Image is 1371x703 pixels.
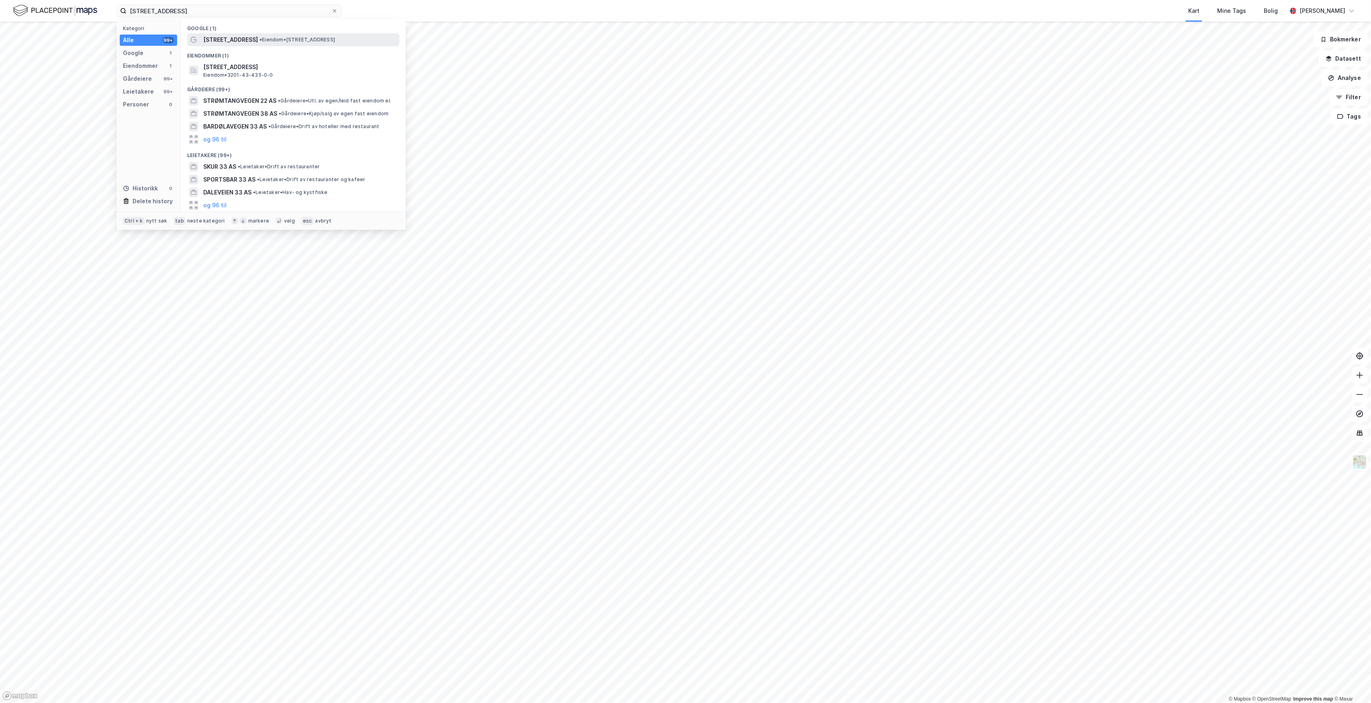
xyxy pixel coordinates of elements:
a: OpenStreetMap [1252,696,1291,702]
div: avbryt [315,218,331,224]
span: Leietaker • Drift av restauranter [238,163,320,170]
span: BARDØLAVEGEN 33 AS [203,122,267,131]
div: Google (1) [181,19,406,33]
div: Delete history [133,196,173,206]
div: 0 [168,185,174,192]
input: Søk på adresse, matrikkel, gårdeiere, leietakere eller personer [127,5,331,17]
div: Google [123,48,143,58]
a: Mapbox [1229,696,1251,702]
span: • [238,163,240,170]
div: [PERSON_NAME] [1299,6,1345,16]
div: 99+ [163,37,174,43]
div: Leietakere (99+) [181,146,406,160]
span: SKUR 33 AS [203,162,236,172]
span: • [257,176,259,182]
div: Ctrl + k [123,217,145,225]
div: Alle [123,35,134,45]
span: [STREET_ADDRESS] [203,62,396,72]
span: Eiendom • [STREET_ADDRESS] [259,37,335,43]
a: Mapbox homepage [2,691,38,701]
button: Tags [1330,108,1368,125]
span: Eiendom • 3201-43-435-0-0 [203,72,273,78]
div: Eiendommer [123,61,158,71]
span: • [259,37,262,43]
div: Mine Tags [1217,6,1246,16]
div: markere [248,218,269,224]
button: Analyse [1321,70,1368,86]
div: 1 [168,63,174,69]
div: Leietakere [123,87,154,96]
a: Improve this map [1293,696,1333,702]
div: Historikk [123,184,158,193]
span: Leietaker • Hav- og kystfiske [253,189,328,196]
span: STRØMTANGVEGEN 22 AS [203,96,276,106]
span: • [278,98,280,104]
span: • [253,189,255,195]
button: Bokmerker [1314,31,1368,47]
button: og 96 til [203,200,227,210]
div: Personer [123,100,149,109]
div: neste kategori [187,218,225,224]
span: Gårdeiere • Utl. av egen/leid fast eiendom el. [278,98,391,104]
div: 1 [168,50,174,56]
img: logo.f888ab2527a4732fd821a326f86c7f29.svg [13,4,97,18]
div: 99+ [163,88,174,95]
span: Leietaker • Drift av restauranter og kafeer [257,176,365,183]
div: Bolig [1264,6,1278,16]
div: Gårdeiere (99+) [181,80,406,94]
span: • [279,110,281,116]
div: velg [284,218,295,224]
div: Kart [1188,6,1199,16]
div: esc [301,217,314,225]
div: tab [174,217,186,225]
div: Eiendommer (1) [181,46,406,61]
img: Z [1352,454,1367,470]
span: • [268,123,271,129]
span: Gårdeiere • Kjøp/salg av egen fast eiendom [279,110,388,117]
iframe: Chat Widget [1331,664,1371,703]
span: SPORTSBAR 33 AS [203,175,255,184]
span: Gårdeiere • Drift av hoteller med restaurant [268,123,380,130]
div: nytt søk [146,218,168,224]
button: og 96 til [203,135,227,144]
span: STRØMTANGVEGEN 38 AS [203,109,277,119]
div: Kategori [123,25,177,31]
div: Gårdeiere [123,74,152,84]
span: DALEVEIEN 33 AS [203,188,251,197]
div: 0 [168,101,174,108]
button: Filter [1329,89,1368,105]
div: 99+ [163,76,174,82]
span: [STREET_ADDRESS] [203,35,258,45]
button: Datasett [1319,51,1368,67]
